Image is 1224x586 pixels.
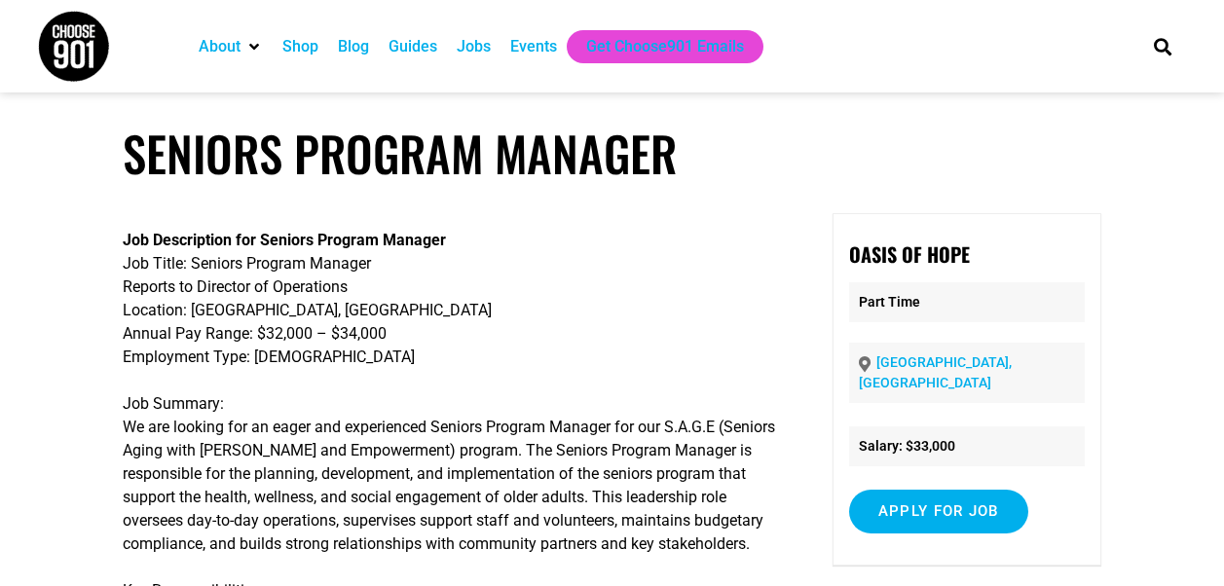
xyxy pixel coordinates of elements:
div: Search [1146,30,1178,62]
div: About [189,30,273,63]
a: Get Choose901 Emails [586,35,744,58]
nav: Main nav [189,30,1120,63]
p: Job Title: Seniors Program Manager Reports to Director of Operations Location: [GEOGRAPHIC_DATA],... [123,229,784,369]
a: [GEOGRAPHIC_DATA], [GEOGRAPHIC_DATA] [859,354,1012,390]
p: Part Time [849,282,1085,322]
a: Jobs [457,35,491,58]
input: Apply for job [849,490,1028,533]
strong: Oasis of Hope [849,239,970,269]
a: Blog [338,35,369,58]
a: Events [510,35,557,58]
a: Shop [282,35,318,58]
p: Job Summary: We are looking for an eager and experienced Seniors Program Manager for our S.A.G.E ... [123,392,784,556]
h1: Seniors Program Manager [123,125,1102,182]
li: Salary: $33,000 [849,426,1085,466]
a: About [199,35,241,58]
a: Guides [389,35,437,58]
strong: Job Description for Seniors Program Manager [123,231,446,249]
